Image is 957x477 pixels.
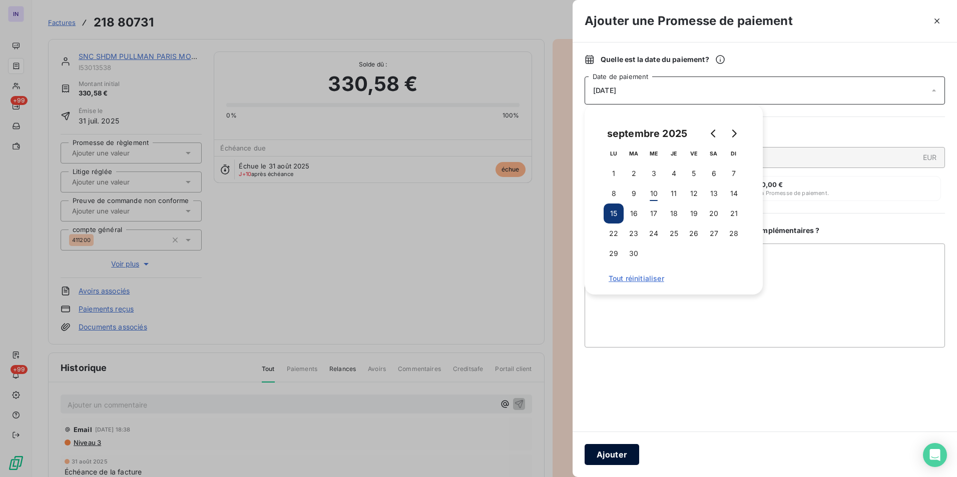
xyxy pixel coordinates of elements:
[593,86,616,94] span: [DATE]
[704,203,724,223] button: 20
[664,203,684,223] button: 18
[604,203,624,223] button: 15
[684,163,704,183] button: 5
[601,54,725,64] span: Quelle est la date du paiement ?
[664,183,684,203] button: 11
[609,274,739,282] span: Tout réinitialiser
[624,223,644,243] button: 23
[604,183,624,203] button: 8
[704,163,724,183] button: 6
[761,180,783,188] span: 0,00 €
[624,243,644,263] button: 30
[644,183,664,203] button: 10
[604,243,624,263] button: 29
[624,183,644,203] button: 9
[704,123,724,143] button: Go to previous month
[724,183,744,203] button: 14
[923,443,947,467] div: Open Intercom Messenger
[684,203,704,223] button: 19
[684,143,704,163] th: vendredi
[684,223,704,243] button: 26
[664,143,684,163] th: jeudi
[724,123,744,143] button: Go to next month
[644,163,664,183] button: 3
[624,163,644,183] button: 2
[644,203,664,223] button: 17
[724,163,744,183] button: 7
[664,163,684,183] button: 4
[684,183,704,203] button: 12
[724,223,744,243] button: 28
[704,223,724,243] button: 27
[644,223,664,243] button: 24
[604,143,624,163] th: lundi
[724,203,744,223] button: 21
[644,143,664,163] th: mercredi
[704,183,724,203] button: 13
[624,203,644,223] button: 16
[724,143,744,163] th: dimanche
[585,12,793,30] h3: Ajouter une Promesse de paiement
[664,223,684,243] button: 25
[604,223,624,243] button: 22
[624,143,644,163] th: mardi
[704,143,724,163] th: samedi
[604,125,691,141] div: septembre 2025
[585,444,639,465] button: Ajouter
[604,163,624,183] button: 1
